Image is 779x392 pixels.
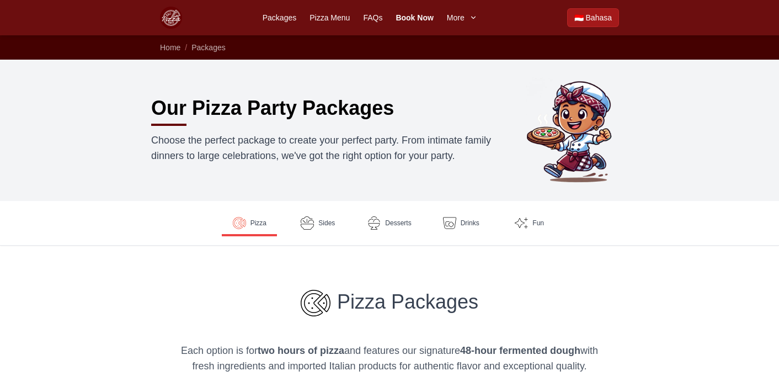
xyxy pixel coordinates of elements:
[567,8,619,27] a: Beralih ke Bahasa Indonesia
[310,12,350,23] a: Pizza Menu
[258,345,344,356] strong: two hours of pizza
[151,133,509,163] p: Choose the perfect package to create your perfect party. From intimate family dinners to large ce...
[263,12,296,23] a: Packages
[367,216,381,230] img: Desserts
[250,219,266,227] span: Pizza
[222,210,277,236] a: Pizza
[185,42,187,53] li: /
[586,12,612,23] span: Bahasa
[396,12,433,23] a: Book Now
[447,12,478,23] button: More
[301,216,314,230] img: Sides
[318,219,335,227] span: Sides
[385,219,411,227] span: Desserts
[290,210,345,236] a: Sides
[160,7,182,29] img: Bali Pizza Party Logo
[502,210,557,236] a: Fun
[151,97,394,119] h1: Our Pizza Party Packages
[233,216,246,230] img: Pizza
[522,77,628,183] img: Bali Pizza Party Packages
[178,290,601,316] h3: Pizza Packages
[301,290,330,316] img: Pizza
[160,43,180,52] a: Home
[461,219,479,227] span: Drinks
[532,219,544,227] span: Fun
[363,12,382,23] a: FAQs
[178,343,601,374] p: Each option is for and features our signature with fresh ingredients and imported Italian product...
[434,210,489,236] a: Drinks
[447,12,465,23] span: More
[359,210,420,236] a: Desserts
[443,216,456,230] img: Drinks
[460,345,580,356] strong: 48-hour fermented dough
[515,216,528,230] img: Fun
[191,43,225,52] a: Packages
